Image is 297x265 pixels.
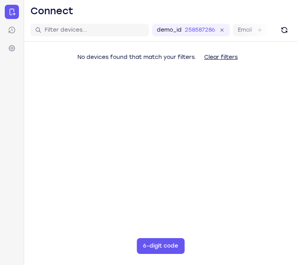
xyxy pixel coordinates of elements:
[5,41,19,55] a: Settings
[238,26,252,34] label: Email
[157,26,182,34] label: demo_id
[278,24,291,36] button: Refresh
[45,26,144,34] input: Filter devices...
[5,5,19,19] a: Connect
[30,5,73,17] h1: Connect
[198,49,244,65] button: Clear filters
[5,23,19,37] a: Sessions
[77,54,196,61] span: No devices found that match your filters.
[137,238,184,254] button: 6-digit code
